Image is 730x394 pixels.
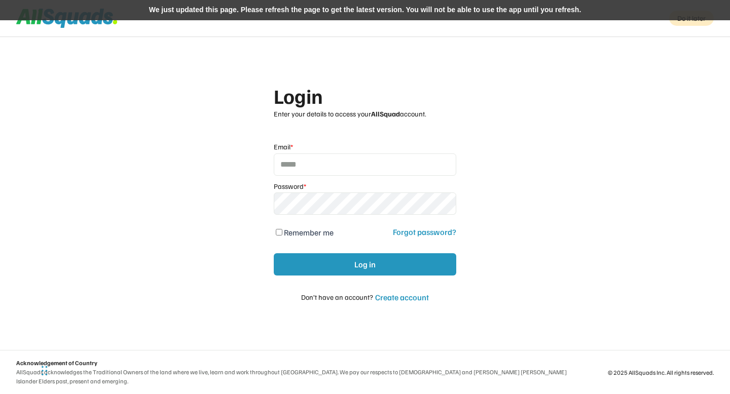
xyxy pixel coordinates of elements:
[16,359,97,368] div: Acknowledgement of Country
[375,292,429,302] div: Create account
[16,368,583,386] div: AllSquads acknowledges the Traditional Owners of the land where we live, learn and work throughou...
[371,109,400,118] strong: AllSquad
[274,84,364,107] div: Login
[608,369,714,376] div: © 2025 AllSquads Inc. All rights reserved.
[274,182,306,191] div: Password
[301,292,373,302] div: Don’t have an account?
[274,109,456,119] div: Enter your details to access your account.
[274,142,293,151] div: Email
[393,227,456,237] div: Forgot password?
[284,227,334,238] label: Remember me
[274,253,456,275] button: Log in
